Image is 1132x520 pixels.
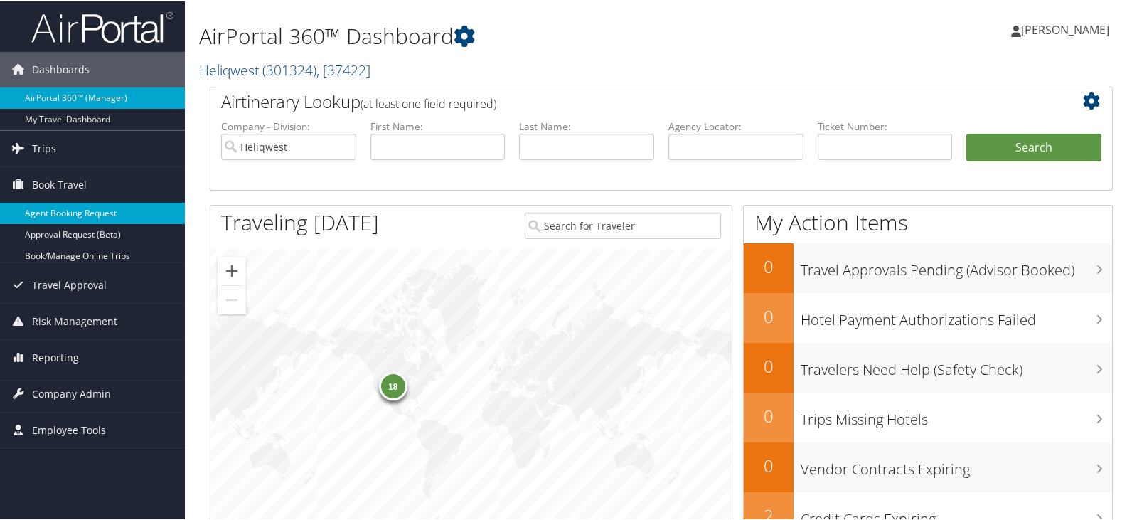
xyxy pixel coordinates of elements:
[316,59,370,78] span: , [ 37422 ]
[744,353,794,377] h2: 0
[31,9,173,43] img: airportal-logo.png
[1011,7,1123,50] a: [PERSON_NAME]
[801,351,1112,378] h3: Travelers Need Help (Safety Check)
[379,371,407,399] div: 18
[370,118,506,132] label: First Name:
[818,118,953,132] label: Ticket Number:
[199,59,370,78] a: Heliqwest
[744,391,1112,441] a: 0Trips Missing Hotels
[744,253,794,277] h2: 0
[262,59,316,78] span: ( 301324 )
[744,206,1112,236] h1: My Action Items
[218,285,246,313] button: Zoom out
[32,129,56,165] span: Trips
[221,88,1026,112] h2: Airtinerary Lookup
[32,166,87,201] span: Book Travel
[221,206,379,236] h1: Traveling [DATE]
[744,441,1112,491] a: 0Vendor Contracts Expiring
[744,341,1112,391] a: 0Travelers Need Help (Safety Check)
[801,451,1112,478] h3: Vendor Contracts Expiring
[32,411,106,447] span: Employee Tools
[744,452,794,477] h2: 0
[519,118,654,132] label: Last Name:
[32,302,117,338] span: Risk Management
[668,118,803,132] label: Agency Locator:
[801,302,1112,329] h3: Hotel Payment Authorizations Failed
[361,95,496,110] span: (at least one field required)
[32,375,111,410] span: Company Admin
[32,339,79,374] span: Reporting
[221,118,356,132] label: Company - Division:
[966,132,1101,161] button: Search
[218,255,246,284] button: Zoom in
[199,20,816,50] h1: AirPortal 360™ Dashboard
[744,303,794,327] h2: 0
[525,211,720,238] input: Search for Traveler
[801,401,1112,428] h3: Trips Missing Hotels
[32,266,107,302] span: Travel Approval
[801,252,1112,279] h3: Travel Approvals Pending (Advisor Booked)
[32,51,90,86] span: Dashboards
[744,292,1112,341] a: 0Hotel Payment Authorizations Failed
[744,403,794,427] h2: 0
[744,242,1112,292] a: 0Travel Approvals Pending (Advisor Booked)
[1021,21,1109,36] span: [PERSON_NAME]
